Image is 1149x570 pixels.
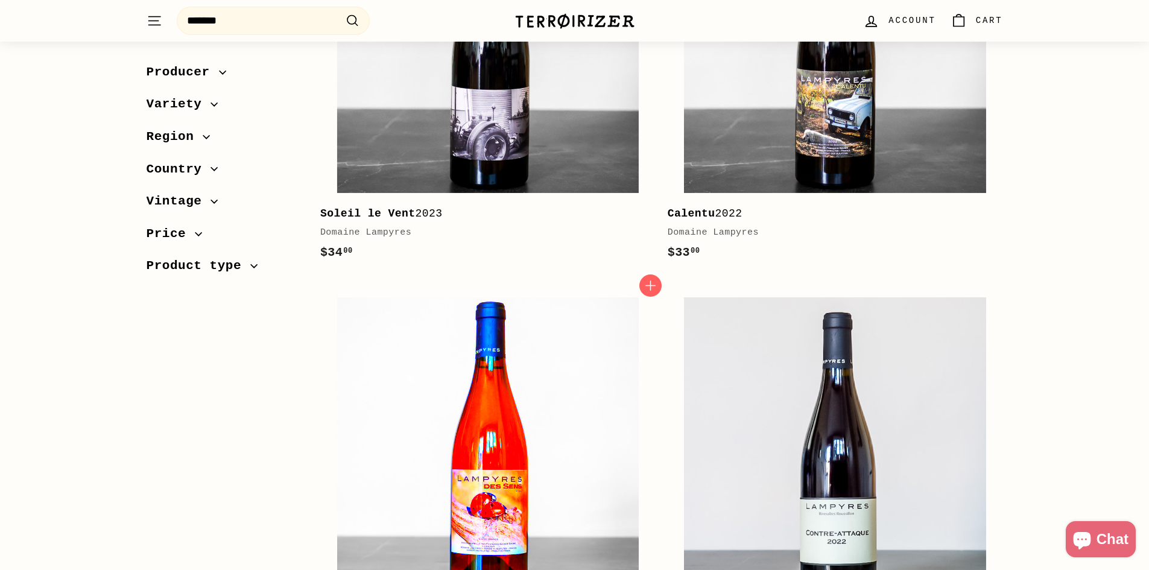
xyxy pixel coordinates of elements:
inbox-online-store-chat: Shopify online store chat [1062,521,1139,560]
span: $33 [668,245,700,259]
span: Variety [147,95,211,115]
span: Price [147,224,195,244]
button: Region [147,124,301,156]
span: Country [147,159,211,180]
a: Cart [943,3,1010,39]
div: Domaine Lampyres [668,226,991,240]
span: Vintage [147,191,211,212]
div: 2023 [320,205,644,223]
sup: 00 [343,247,352,255]
button: Country [147,156,301,189]
a: Account [856,3,943,39]
button: Product type [147,253,301,286]
button: Price [147,221,301,253]
span: Cart [976,14,1003,27]
button: Producer [147,59,301,92]
div: 2022 [668,205,991,223]
div: Domaine Lampyres [320,226,644,240]
span: Product type [147,256,251,277]
b: Soleil le Vent [320,207,416,220]
span: $34 [320,245,353,259]
span: Region [147,127,203,147]
span: Producer [147,62,219,83]
span: Account [888,14,935,27]
sup: 00 [691,247,700,255]
b: Calentu [668,207,715,220]
button: Variety [147,92,301,124]
button: Vintage [147,188,301,221]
